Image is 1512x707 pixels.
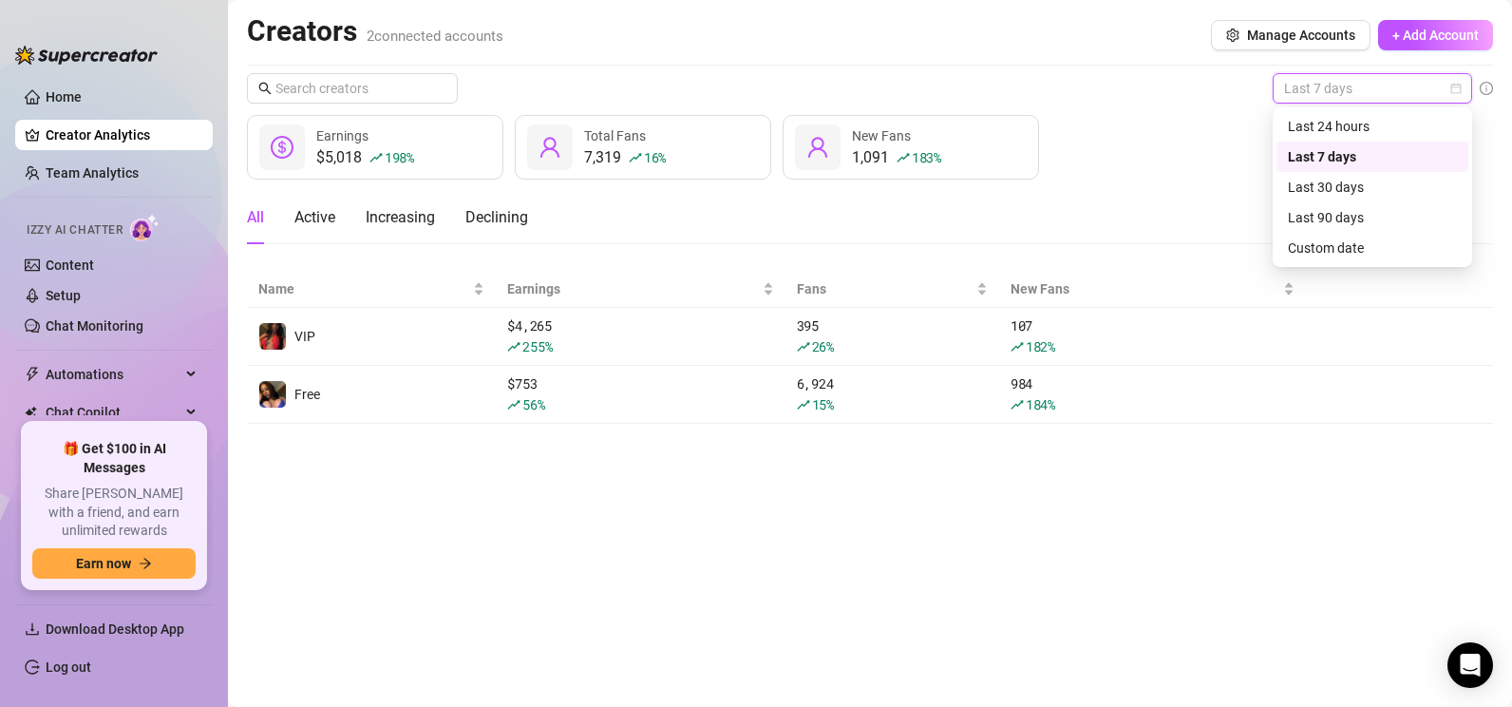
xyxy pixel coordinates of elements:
[507,398,520,411] span: rise
[1288,146,1457,167] div: Last 7 days
[366,206,435,229] div: Increasing
[1026,337,1055,355] span: 182 %
[1480,82,1493,95] span: info-circle
[271,136,293,159] span: dollar-circle
[1276,202,1468,233] div: Last 90 days
[1011,278,1279,299] span: New Fans
[507,278,758,299] span: Earnings
[1378,20,1493,50] button: + Add Account
[465,206,528,229] div: Declining
[1011,398,1024,411] span: rise
[1288,238,1457,258] div: Custom date
[1392,28,1479,43] span: + Add Account
[32,548,196,579] button: Earn nowarrow-right
[912,148,941,166] span: 183 %
[522,395,544,413] span: 56 %
[1288,207,1457,228] div: Last 90 days
[1288,116,1457,137] div: Last 24 hours
[46,89,82,105] a: Home
[258,278,469,299] span: Name
[46,165,139,181] a: Team Analytics
[797,278,973,299] span: Fans
[852,128,911,143] span: New Fans
[1011,373,1295,415] div: 984
[797,315,988,357] div: 395
[46,621,184,637] span: Download Desktop App
[584,146,666,169] div: 7,319
[1011,340,1024,353] span: rise
[496,271,784,308] th: Earnings
[797,373,988,415] div: 6,924
[644,148,666,166] span: 16 %
[46,258,94,273] a: Content
[32,485,196,541] span: Share [PERSON_NAME] with a friend, and earn unlimited rewards
[259,323,286,350] img: VIP
[46,120,198,150] a: Creator Analytics
[27,221,123,239] span: Izzy AI Chatter
[812,395,834,413] span: 15 %
[294,387,320,402] span: Free
[25,621,40,637] span: download
[258,82,272,95] span: search
[25,367,40,382] span: thunderbolt
[46,659,91,675] a: Log out
[806,136,829,159] span: user
[25,406,37,419] img: Chat Copilot
[629,151,642,164] span: rise
[294,206,335,229] div: Active
[1276,142,1468,172] div: Last 7 days
[1276,111,1468,142] div: Last 24 hours
[1226,29,1239,42] span: setting
[369,151,383,164] span: rise
[385,148,414,166] span: 198 %
[584,128,646,143] span: Total Fans
[785,271,999,308] th: Fans
[507,373,773,415] div: $ 753
[1276,172,1468,202] div: Last 30 days
[522,337,552,355] span: 255 %
[46,397,180,428] span: Chat Copilot
[46,318,143,334] a: Chat Monitoring
[130,214,160,241] img: AI Chatter
[259,381,286,408] img: Free
[367,28,503,45] span: 2 connected accounts
[1211,20,1370,50] button: Manage Accounts
[1284,74,1461,103] span: Last 7 days
[1011,315,1295,357] div: 107
[897,151,910,164] span: rise
[797,398,810,411] span: rise
[32,440,196,477] span: 🎁 Get $100 in AI Messages
[812,337,834,355] span: 26 %
[1288,177,1457,198] div: Last 30 days
[46,359,180,390] span: Automations
[507,340,520,353] span: rise
[139,557,152,570] span: arrow-right
[1026,395,1055,413] span: 184 %
[1450,83,1462,94] span: calendar
[247,271,496,308] th: Name
[294,329,315,344] span: VIP
[15,46,158,65] img: logo-BBDzfeDw.svg
[999,271,1306,308] th: New Fans
[76,556,131,571] span: Earn now
[1276,233,1468,263] div: Custom date
[316,146,414,169] div: $5,018
[539,136,561,159] span: user
[247,206,264,229] div: All
[507,315,773,357] div: $ 4,265
[46,288,81,303] a: Setup
[852,146,941,169] div: 1,091
[316,128,369,143] span: Earnings
[797,340,810,353] span: rise
[247,13,503,49] h2: Creators
[1447,642,1493,688] div: Open Intercom Messenger
[275,78,431,99] input: Search creators
[1247,28,1355,43] span: Manage Accounts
